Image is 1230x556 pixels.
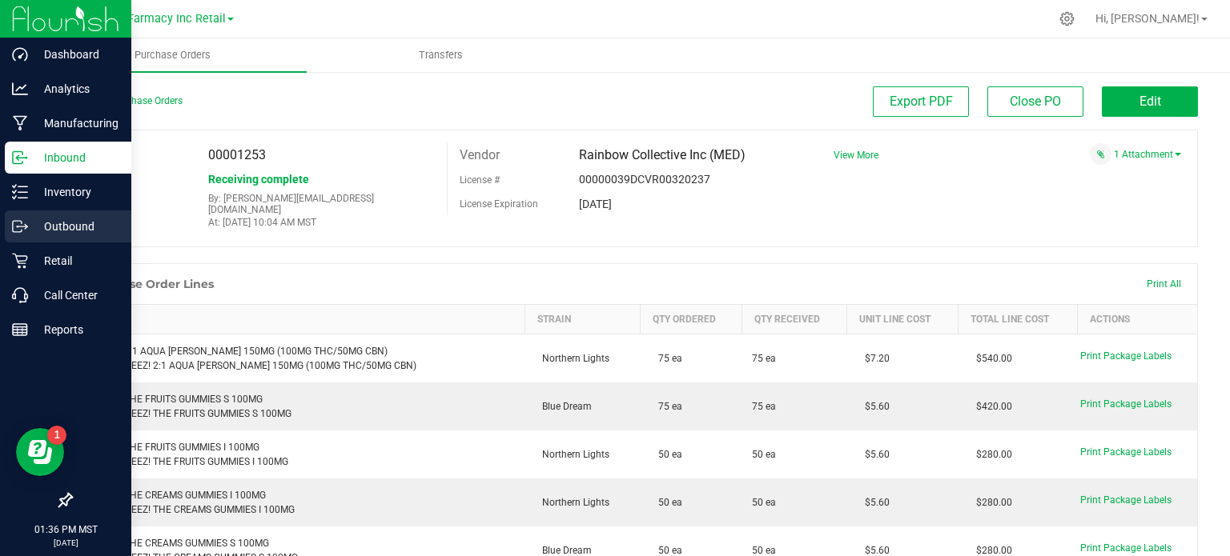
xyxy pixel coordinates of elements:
span: Purchase Orders [113,48,232,62]
iframe: Resource center unread badge [47,426,66,445]
a: Transfers [307,38,575,72]
p: Reports [28,320,124,339]
inline-svg: Inventory [12,184,28,200]
label: License # [460,168,500,192]
p: [DATE] [7,537,124,549]
p: Retail [28,251,124,270]
p: By: [PERSON_NAME][EMAIL_ADDRESS][DOMAIN_NAME] [208,193,434,215]
span: Print Package Labels [1080,542,1172,554]
p: 01:36 PM MST [7,522,124,537]
span: Globe Farmacy Inc Retail [94,12,226,26]
span: $420.00 [968,401,1012,412]
button: Edit [1102,86,1198,117]
div: OGEEZ! THE FRUITS GUMMIES S 100MG Retail: OGEEZ! THE FRUITS GUMMIES S 100MG [82,392,516,421]
span: $280.00 [968,449,1012,460]
th: Strain [525,305,641,334]
span: 00001253 [208,147,266,162]
span: Edit [1140,94,1161,109]
inline-svg: Retail [12,253,28,269]
p: At: [DATE] 10:04 AM MST [208,217,434,228]
span: Northern Lights [534,497,609,508]
span: Print Package Labels [1080,446,1172,458]
span: Close PO [1010,94,1061,109]
th: Total Line Cost [959,305,1078,334]
p: Inventory [28,182,124,202]
span: Attach a document [1090,143,1111,165]
label: License Expiration [460,197,538,211]
p: Outbound [28,217,124,236]
inline-svg: Reports [12,322,28,338]
div: OGEEZ! THE FRUITS GUMMIES I 100MG Retail: OGEEZ! THE FRUITS GUMMIES I 100MG [82,440,516,469]
label: Vendor [460,143,500,167]
span: Export PDF [890,94,953,109]
span: 50 ea [752,495,776,510]
div: Manage settings [1057,11,1077,26]
span: $7.20 [857,353,890,364]
span: $5.60 [857,545,890,556]
span: Print All [1147,278,1181,290]
span: $280.00 [968,497,1012,508]
th: Unit Line Cost [847,305,959,334]
span: Hi, [PERSON_NAME]! [1095,12,1200,25]
p: Inbound [28,148,124,167]
button: Export PDF [873,86,969,117]
span: Northern Lights [534,449,609,460]
span: Receiving complete [208,173,309,186]
span: $5.60 [857,449,890,460]
div: OGEEZ! 2:1 AQUA [PERSON_NAME] 150MG (100MG THC/50MG CBN) Retail: OGEEZ! 2:1 AQUA [PERSON_NAME] 15... [82,344,516,373]
span: $5.60 [857,497,890,508]
inline-svg: Outbound [12,218,28,234]
inline-svg: Manufacturing [12,115,28,131]
span: Rainbow Collective Inc (MED) [579,147,746,162]
span: 50 ea [650,545,682,556]
span: 75 ea [752,351,776,366]
span: $5.60 [857,401,890,412]
a: View More [834,150,878,161]
button: Close PO [987,86,1083,117]
span: 00000039DCVR00320237 [579,173,710,186]
span: 75 ea [752,399,776,414]
iframe: Resource center [16,428,64,476]
span: Transfers [397,48,484,62]
span: 50 ea [650,449,682,460]
span: Blue Dream [534,545,592,556]
div: OGEEZ! THE CREAMS GUMMIES I 100MG Retail: OGEEZ! THE CREAMS GUMMIES I 100MG [82,488,516,517]
inline-svg: Call Center [12,287,28,303]
span: $540.00 [968,353,1012,364]
p: Dashboard [28,45,124,64]
span: [DATE] [579,198,612,210]
inline-svg: Inbound [12,150,28,166]
span: Northern Lights [534,353,609,364]
span: 50 ea [752,447,776,462]
a: 1 Attachment [1114,149,1181,160]
span: Blue Dream [534,401,592,412]
span: $280.00 [968,545,1012,556]
span: Print Package Labels [1080,398,1172,410]
span: 75 ea [650,401,682,412]
span: Print Package Labels [1080,494,1172,506]
h1: Purchase Order Lines [87,278,214,290]
th: Qty Received [742,305,847,334]
p: Call Center [28,286,124,305]
th: Actions [1078,305,1197,334]
span: 75 ea [650,353,682,364]
inline-svg: Analytics [12,81,28,97]
p: Manufacturing [28,114,124,133]
a: Purchase Orders [38,38,307,72]
span: Print Package Labels [1080,350,1172,362]
th: Item [72,305,525,334]
inline-svg: Dashboard [12,46,28,62]
th: Qty Ordered [641,305,742,334]
span: 50 ea [650,497,682,508]
p: Analytics [28,79,124,98]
